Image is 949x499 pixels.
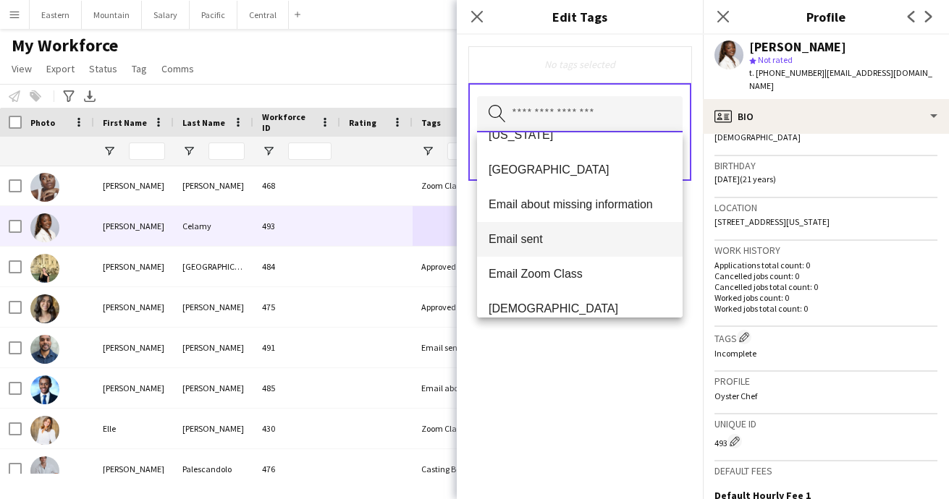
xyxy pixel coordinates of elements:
span: Rating [349,117,376,128]
span: Tags [421,117,441,128]
h3: Work history [714,244,937,257]
span: Email sent [489,232,671,246]
app-action-btn: Export XLSX [81,88,98,105]
span: Photo [30,117,55,128]
div: 491 [253,328,340,367]
span: [STREET_ADDRESS][US_STATE] [714,216,830,227]
div: [PERSON_NAME] [174,328,253,367]
app-action-btn: Advanced filters [60,88,77,105]
a: Export [41,59,80,78]
input: Tags Filter Input [447,142,491,160]
img: Caroline Churchill [30,294,59,323]
span: Export [46,62,75,75]
div: 430 [253,409,340,448]
div: Email about missing information [413,368,499,408]
div: [PERSON_NAME] [94,206,174,246]
input: Last Name Filter Input [208,142,245,160]
p: Applications total count: 0 [714,260,937,270]
button: Central [237,1,289,29]
img: Devonne Castro [30,375,59,404]
h3: Profile [714,375,937,388]
button: Pacific [190,1,237,29]
div: [PERSON_NAME] [94,328,174,367]
img: Giacomo Palescandolo [30,456,59,485]
div: [PERSON_NAME] [174,368,253,408]
h3: Unique ID [714,417,937,430]
div: [PERSON_NAME] [174,287,253,327]
span: My Workforce [12,35,118,56]
a: Status [83,59,123,78]
div: Approved [413,287,499,327]
span: [DATE] (21 years) [714,174,776,184]
button: Open Filter Menu [103,145,116,158]
div: 493 [714,434,937,448]
a: View [6,59,38,78]
h3: Profile [703,7,949,26]
div: Palescandolo [174,449,253,489]
button: Mountain [82,1,142,29]
div: [PERSON_NAME] [94,166,174,205]
img: Elle Eggleston [30,416,59,445]
div: Casting Booked [413,449,499,489]
div: 475 [253,287,340,327]
img: BAILEY LOBAN [30,173,59,202]
p: Cancelled jobs count: 0 [714,270,937,281]
div: [PERSON_NAME] [174,409,253,448]
div: Email sent [413,328,499,367]
div: Bio [703,99,949,134]
span: Workforce ID [262,111,314,133]
span: [DEMOGRAPHIC_DATA] [714,132,801,142]
div: [PERSON_NAME] [94,287,174,327]
img: Britney Celamy [30,213,59,242]
div: Elle [94,409,174,448]
p: Incomplete [714,348,937,359]
div: 493 [253,206,340,246]
div: No tags selected [480,58,680,71]
span: Last Name [182,117,225,128]
span: First Name [103,117,147,128]
div: [PERSON_NAME] [94,368,174,408]
img: Damon Owens Jr [30,335,59,364]
span: Status [89,62,117,75]
div: Zoom Class Completed [413,409,499,448]
span: Not rated [758,54,793,65]
button: Salary [142,1,190,29]
img: Carley Berlin [30,254,59,283]
span: Email about missing information [489,197,671,211]
a: Tag [126,59,153,78]
button: Eastern [30,1,82,29]
p: Worked jobs total count: 0 [714,303,937,314]
div: Approved [413,247,499,286]
div: 485 [253,368,340,408]
button: Open Filter Menu [262,145,275,158]
h3: Tags [714,330,937,345]
div: [PERSON_NAME] [94,247,174,286]
div: [PERSON_NAME] [174,166,253,205]
div: 484 [253,247,340,286]
h3: Birthday [714,159,937,172]
span: [US_STATE] [489,128,671,142]
div: 476 [253,449,340,489]
h3: Default fees [714,464,937,477]
div: 468 [253,166,340,205]
p: Oyster Chef [714,391,937,401]
a: Comms [156,59,200,78]
div: [PERSON_NAME] [749,40,846,54]
span: Email Zoom Class [489,267,671,281]
input: First Name Filter Input [129,142,165,160]
button: Open Filter Menu [182,145,195,158]
span: [GEOGRAPHIC_DATA] [489,163,671,176]
span: Tag [132,62,147,75]
p: Cancelled jobs total count: 0 [714,281,937,292]
span: t. [PHONE_NUMBER] [749,67,824,78]
h3: Location [714,201,937,214]
button: Open Filter Menu [421,145,434,158]
span: [DEMOGRAPHIC_DATA] [489,302,671,315]
span: | [EMAIL_ADDRESS][DOMAIN_NAME] [749,67,932,91]
p: Worked jobs count: 0 [714,292,937,303]
span: View [12,62,32,75]
h3: Edit Tags [457,7,703,26]
input: Workforce ID Filter Input [288,142,332,160]
span: Comms [161,62,194,75]
div: [PERSON_NAME] [94,449,174,489]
